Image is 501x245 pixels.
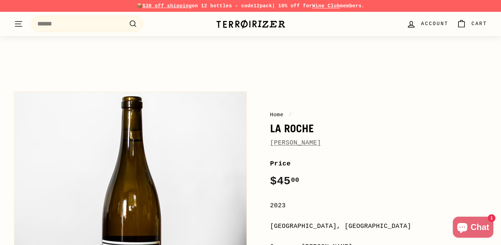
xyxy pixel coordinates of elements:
label: Price [270,158,487,169]
span: $45 [270,175,299,188]
nav: breadcrumbs [270,111,487,119]
span: Account [421,20,448,28]
sup: 00 [291,176,299,184]
span: / [287,112,294,118]
span: $30 off shipping [143,3,192,9]
div: [GEOGRAPHIC_DATA], [GEOGRAPHIC_DATA] [270,221,487,231]
strong: 12pack [253,3,272,9]
a: Wine Club [312,3,340,9]
a: [PERSON_NAME] [270,139,321,146]
h1: La Roche [270,122,487,134]
span: Cart [471,20,487,28]
a: Account [402,14,453,34]
div: 2023 [270,201,487,211]
a: Cart [453,14,491,34]
a: Home [270,112,284,118]
p: 📦 on 12 bottles - code | 10% off for members. [14,2,487,10]
inbox-online-store-chat: Shopify online store chat [451,217,495,239]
